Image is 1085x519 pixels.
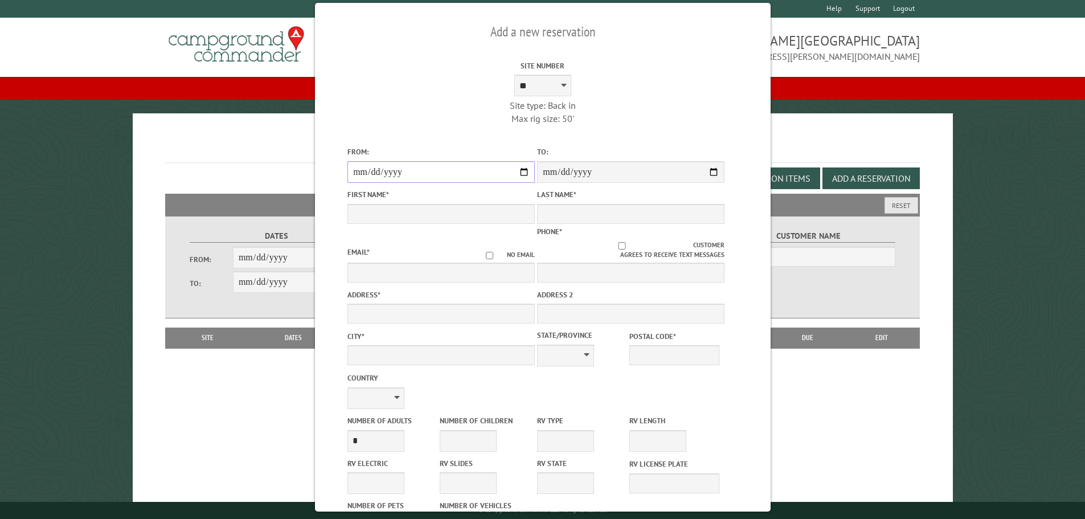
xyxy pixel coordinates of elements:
th: Edit [844,328,920,348]
label: RV State [537,458,627,469]
label: RV Slides [440,458,530,469]
label: RV License Plate [629,459,719,469]
label: Customer agrees to receive text messages [537,240,724,260]
h1: Reservations [165,132,920,163]
button: Edit Add-on Items [722,167,820,189]
label: RV Type [537,415,627,426]
label: Number of Children [440,415,530,426]
label: City [347,331,535,342]
button: Add a Reservation [822,167,920,189]
label: Customer Name [722,230,895,243]
label: Address 2 [537,289,724,300]
small: © Campground Commander LLC. All rights reserved. [478,506,607,514]
label: To: [537,146,724,157]
label: Phone [537,227,562,236]
label: RV Electric [347,458,437,469]
img: Campground Commander [165,22,308,67]
label: Address [347,289,535,300]
label: Dates [190,230,363,243]
th: Due [772,328,844,348]
h2: Add a new reservation [347,21,738,43]
h2: Filters [165,194,920,215]
label: State/Province [537,330,627,341]
label: Country [347,373,535,383]
label: From: [347,146,535,157]
label: No email [472,250,535,260]
input: No email [472,252,507,259]
th: Dates [245,328,342,348]
label: Number of Adults [347,415,437,426]
label: Site Number [449,60,636,71]
label: RV Length [629,415,719,426]
label: To: [190,278,233,289]
div: Max rig size: 50' [449,112,636,125]
label: Postal Code [629,331,719,342]
label: Number of Vehicles [440,500,530,511]
label: Number of Pets [347,500,437,511]
div: Site type: Back in [449,99,636,112]
button: Reset [885,197,918,214]
label: Last Name [537,189,724,200]
label: First Name [347,189,535,200]
label: Email [347,247,370,257]
th: Site [171,328,245,348]
label: From: [190,254,233,265]
input: Customer agrees to receive text messages [550,242,693,250]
